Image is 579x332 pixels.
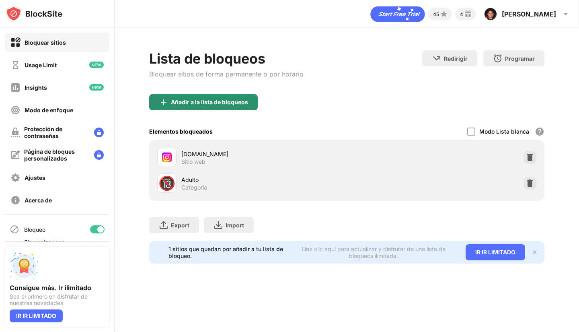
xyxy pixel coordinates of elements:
[149,50,304,67] div: Lista de bloqueos
[532,249,538,256] img: x-button.svg
[171,222,189,229] div: Export
[505,55,535,62] div: Programar
[181,150,347,158] div: [DOMAIN_NAME]
[502,10,556,18] div: [PERSON_NAME]
[439,9,449,19] img: points-small.svg
[484,8,497,21] img: AOh14GjGtTTzg0WovmgpYU64gynaiCFrwibdDVulTK6wMTI=s96-c
[292,245,456,259] div: Haz clic aquí para actualizar y disfrutar de una lista de bloqueos ilimitada.
[181,184,207,191] div: Categoría
[24,126,88,139] div: Protección de contraseñas
[89,84,104,91] img: new-icon.svg
[370,6,425,22] div: animation
[463,9,473,19] img: reward-small.svg
[479,128,529,135] div: Modo Lista blanca
[6,6,62,22] img: logo-blocksite.svg
[158,175,175,192] div: 🔞
[24,148,88,162] div: Página de bloques personalizados
[149,70,304,78] div: Bloquear sitios de forma permanente o por horario
[25,39,66,46] div: Bloquear sitios
[10,195,21,205] img: about-off.svg
[171,99,248,105] div: Añadir a la lista de bloqueos
[10,82,21,93] img: insights-off.svg
[10,37,21,47] img: block-on.svg
[10,252,39,280] img: push-unlimited.svg
[10,60,21,70] img: time-usage-off.svg
[94,128,104,137] img: lock-menu.svg
[10,173,21,183] img: settings-off.svg
[10,309,63,322] div: IR IR LIMITADO
[10,150,20,160] img: customize-block-page-off.svg
[24,239,65,259] div: Sincronizar con otros dispositivos
[89,62,104,68] img: new-icon.svg
[149,128,213,135] div: Elementos bloqueados
[226,222,244,229] div: Import
[10,128,20,137] img: password-protection-off.svg
[181,158,205,165] div: Sitio web
[94,150,104,160] img: lock-menu.svg
[10,293,105,306] div: Sea el primero en disfrutar de nuestras novedades
[460,11,463,17] div: 4
[433,11,439,17] div: 45
[10,105,21,115] img: focus-off.svg
[466,244,525,260] div: IR IR LIMITADO
[25,174,45,181] div: Ajustes
[24,226,45,233] div: Bloqueo
[444,55,468,62] div: Redirigir
[10,225,19,234] img: blocking-icon.svg
[10,284,105,292] div: Consigue más. Ir ilimitado
[25,62,57,68] div: Usage Limit
[162,153,172,162] img: favicons
[168,245,287,259] div: 1 sitios que quedan por añadir a tu lista de bloqueo.
[25,107,73,113] div: Modo de enfoque
[25,197,52,204] div: Acerca de
[25,84,47,91] div: Insights
[181,175,347,184] div: Adulto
